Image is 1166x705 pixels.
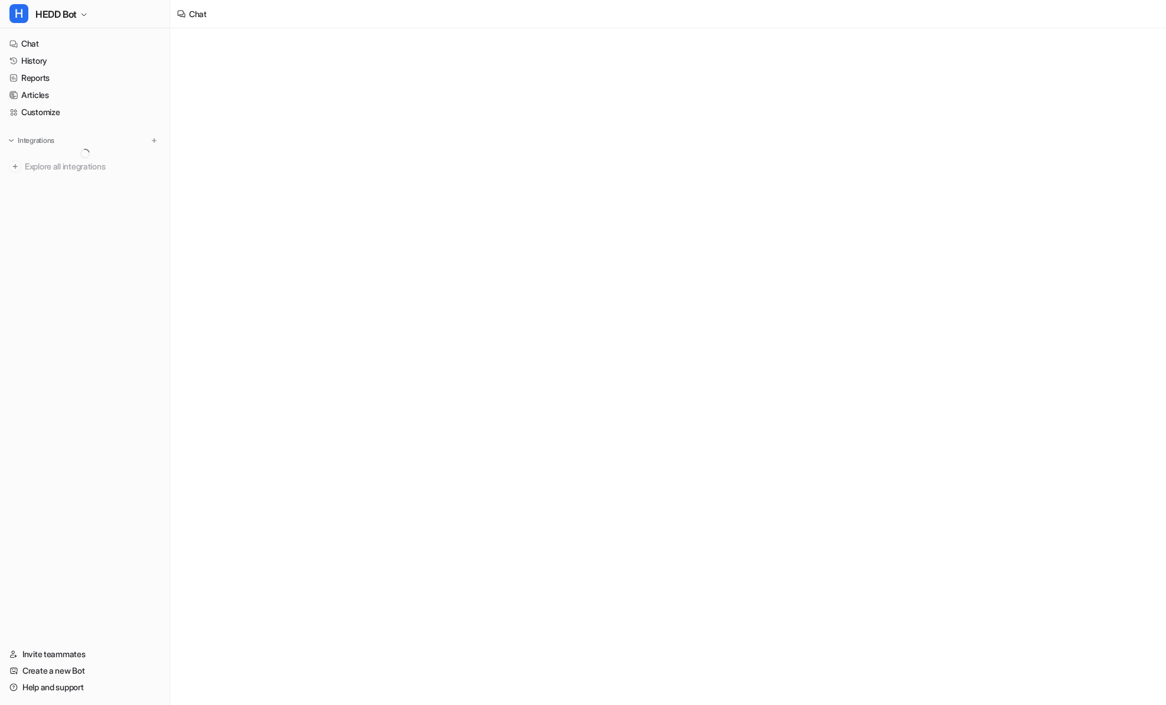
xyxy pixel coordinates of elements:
[150,136,158,145] img: menu_add.svg
[5,662,165,679] a: Create a new Bot
[5,87,165,103] a: Articles
[5,158,165,175] a: Explore all integrations
[5,53,165,69] a: History
[5,679,165,696] a: Help and support
[5,104,165,120] a: Customize
[25,157,160,176] span: Explore all integrations
[189,8,207,20] div: Chat
[5,70,165,86] a: Reports
[9,4,28,23] span: H
[5,35,165,52] a: Chat
[35,6,77,22] span: HEDD Bot
[7,136,15,145] img: expand menu
[18,136,54,145] p: Integrations
[5,646,165,662] a: Invite teammates
[9,161,21,172] img: explore all integrations
[5,135,58,146] button: Integrations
